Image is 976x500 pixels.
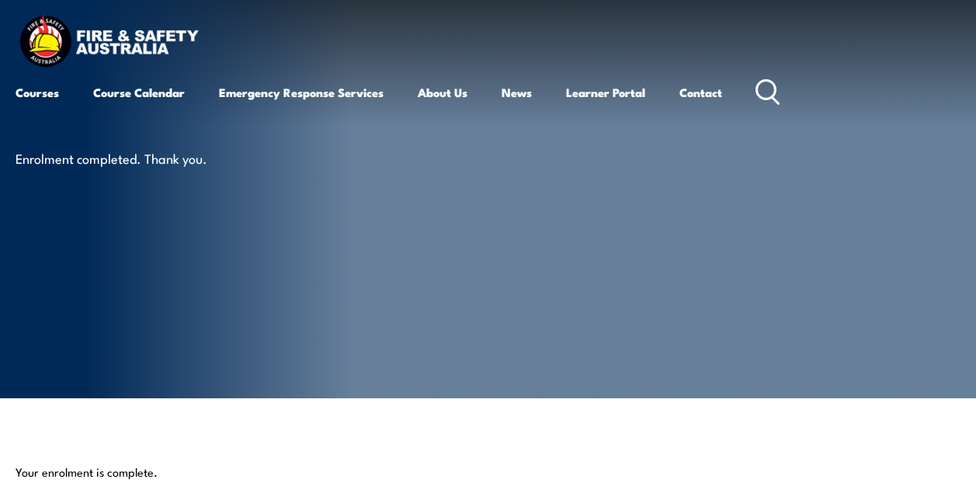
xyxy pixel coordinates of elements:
a: Learner Portal [566,74,645,111]
a: Emergency Response Services [219,74,384,111]
p: Your enrolment is complete. [16,464,960,480]
a: About Us [418,74,467,111]
a: Courses [16,74,59,111]
a: News [502,74,532,111]
p: Enrolment completed. Thank you. [16,149,299,167]
a: Contact [679,74,722,111]
a: Course Calendar [93,74,185,111]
